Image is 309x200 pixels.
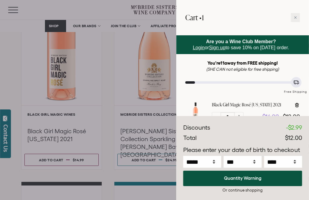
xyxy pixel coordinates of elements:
[202,12,204,22] span: 1
[206,67,279,72] em: (SHE CAN not eligible for free shipping)
[282,84,309,94] div: Free Shipping
[286,123,302,132] div: -
[193,39,289,50] span: or to save 10% on [DATE] order.
[193,45,205,50] a: Login
[183,187,302,193] div: Or continue shopping
[283,113,300,120] span: $12.00
[206,39,276,44] strong: Are you a Wine Club Member?
[183,146,302,155] p: Please enter your date of birth to checkout
[183,134,196,143] div: Total
[285,134,302,141] span: $12.00
[221,60,224,66] span: 11
[208,60,278,66] strong: You're away from FREE shipping!
[212,102,281,108] a: Black Girl Magic Rosé [US_STATE] 2021
[183,171,302,186] button: Quantity Warning
[263,113,279,120] span: $14.99
[288,124,302,131] span: $2.99
[183,123,210,132] div: Discounts
[209,45,225,50] a: Sign up
[185,9,204,26] h2: Cart •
